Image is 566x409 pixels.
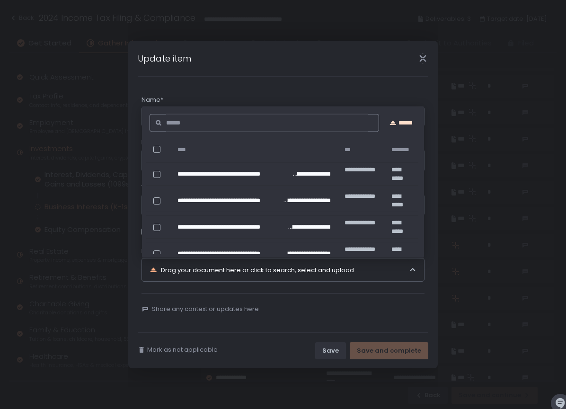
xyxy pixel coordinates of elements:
span: Mark as not applicable [147,346,218,354]
span: Name* [141,96,163,104]
div: Save [322,347,339,355]
button: Mark as not applicable [138,346,218,354]
span: Type* [141,183,159,192]
div: Close [407,53,438,64]
h1: Update item [138,52,191,65]
span: Share any context or updates here [152,305,259,313]
button: Save [315,342,346,359]
span: K-1 and supporting documentation received:* [141,247,282,256]
span: Belongs to* [141,138,177,147]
